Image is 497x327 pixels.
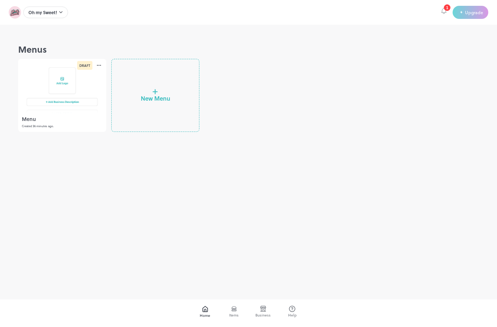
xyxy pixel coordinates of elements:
div: Menus [18,43,479,56]
span: Business [255,312,271,318]
span: New Menu [137,95,174,102]
div: DRAFT [77,61,92,70]
span: Upgrade [465,9,483,15]
p: Created 36 minutes ago. [22,124,103,128]
img: ACg8ocKwP0BcHLa3gJ3kyicQEzPjN1rdGEWqj9WUK2tSzMtD9cWiGlA=s96-c [9,6,21,19]
span: Help [288,312,297,318]
p: Menu [22,116,103,123]
div: 1 [444,4,450,11]
span: Home [200,313,210,318]
div: Notifications [437,4,450,20]
span: Items [229,312,239,318]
